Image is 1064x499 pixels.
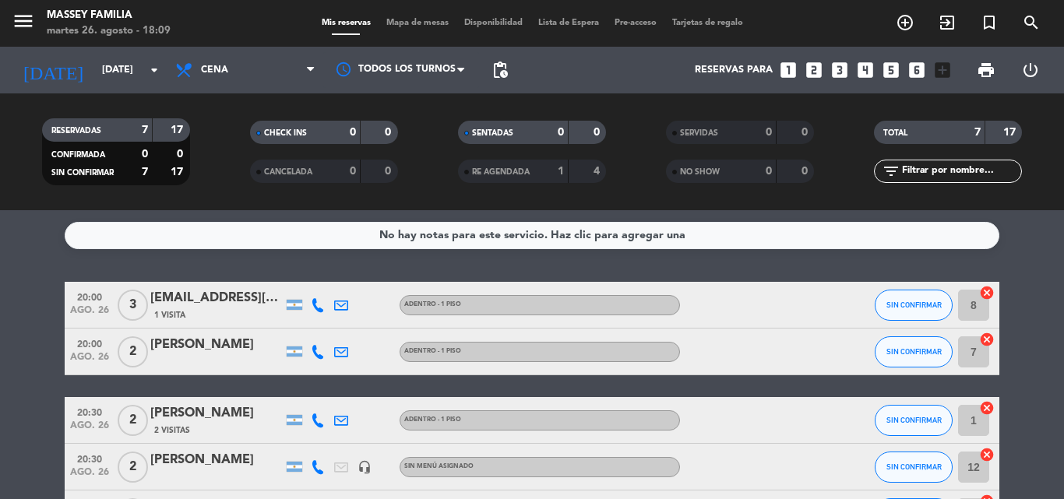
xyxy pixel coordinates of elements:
span: ago. 26 [70,305,109,323]
i: arrow_drop_down [145,61,164,79]
strong: 0 [802,166,811,177]
span: 20:30 [70,402,109,420]
span: NO SHOW [680,168,720,176]
span: print [977,61,995,79]
strong: 0 [766,127,772,138]
button: SIN CONFIRMAR [875,452,953,483]
span: Adentro - 1 Piso [404,301,461,307]
i: turned_in_not [980,13,999,32]
span: 2 [118,452,148,483]
span: CANCELADA [264,168,312,176]
span: SIN CONFIRMAR [51,169,114,177]
i: [DATE] [12,53,94,87]
strong: 4 [594,166,603,177]
button: menu [12,9,35,38]
strong: 17 [171,125,186,135]
i: exit_to_app [938,13,957,32]
input: Filtrar por nombre... [900,163,1021,180]
span: Tarjetas de regalo [664,19,751,27]
i: cancel [979,285,995,300]
strong: 7 [142,125,148,135]
span: SIN CONFIRMAR [886,416,942,424]
span: 3 [118,290,148,321]
span: ago. 26 [70,352,109,370]
span: 1 Visita [154,309,185,322]
span: CHECK INS [264,129,307,137]
span: Reservas para [695,65,773,76]
i: looks_3 [830,60,850,80]
div: LOG OUT [1008,47,1052,93]
span: RESERVADAS [51,127,101,135]
div: [EMAIL_ADDRESS][DOMAIN_NAME] [150,288,283,308]
strong: 0 [177,149,186,160]
span: Adentro - 1 Piso [404,416,461,423]
div: [PERSON_NAME] [150,450,283,470]
span: SIN CONFIRMAR [886,462,942,471]
span: 2 [118,336,148,367]
i: looks_two [804,60,824,80]
button: SIN CONFIRMAR [875,405,953,436]
i: add_circle_outline [896,13,914,32]
strong: 7 [142,167,148,177]
div: [PERSON_NAME] [150,335,283,355]
span: ago. 26 [70,420,109,438]
span: SERVIDAS [680,129,718,137]
i: cancel [979,332,995,347]
span: Disponibilidad [456,19,530,27]
strong: 0 [594,127,603,138]
i: looks_one [778,60,798,80]
i: looks_4 [855,60,876,80]
span: Adentro - 1 Piso [404,348,461,354]
span: SENTADAS [472,129,513,137]
span: TOTAL [883,129,907,137]
strong: 17 [1003,127,1019,138]
span: Sin menú asignado [404,463,474,469]
div: No hay notas para este servicio. Haz clic para agregar una [379,227,685,244]
span: RE AGENDADA [472,168,530,176]
span: 2 Visitas [154,424,190,437]
span: 2 [118,405,148,436]
span: CONFIRMADA [51,151,105,159]
button: SIN CONFIRMAR [875,290,953,321]
strong: 0 [558,127,564,138]
span: Mis reservas [314,19,379,27]
strong: 0 [802,127,811,138]
strong: 0 [142,149,148,160]
strong: 17 [171,167,186,177]
span: SIN CONFIRMAR [886,347,942,356]
i: add_box [932,60,953,80]
i: search [1022,13,1041,32]
div: martes 26. agosto - 18:09 [47,23,171,39]
i: headset_mic [358,460,372,474]
strong: 0 [766,166,772,177]
strong: 0 [385,127,394,138]
div: [PERSON_NAME] [150,403,283,423]
i: looks_5 [881,60,901,80]
span: pending_actions [491,61,509,79]
span: Cena [201,65,228,76]
span: Pre-acceso [607,19,664,27]
i: looks_6 [907,60,927,80]
strong: 0 [385,166,394,177]
span: SIN CONFIRMAR [886,300,942,309]
span: 20:30 [70,449,109,467]
i: power_settings_new [1021,61,1040,79]
span: Mapa de mesas [379,19,456,27]
span: 20:00 [70,334,109,352]
button: SIN CONFIRMAR [875,336,953,367]
i: filter_list [882,162,900,181]
i: menu [12,9,35,33]
i: cancel [979,400,995,416]
i: cancel [979,447,995,462]
strong: 1 [558,166,564,177]
strong: 7 [974,127,981,138]
span: 20:00 [70,287,109,305]
span: Lista de Espera [530,19,607,27]
strong: 0 [350,127,356,138]
div: MASSEY FAMILIA [47,8,171,23]
span: ago. 26 [70,467,109,485]
strong: 0 [350,166,356,177]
